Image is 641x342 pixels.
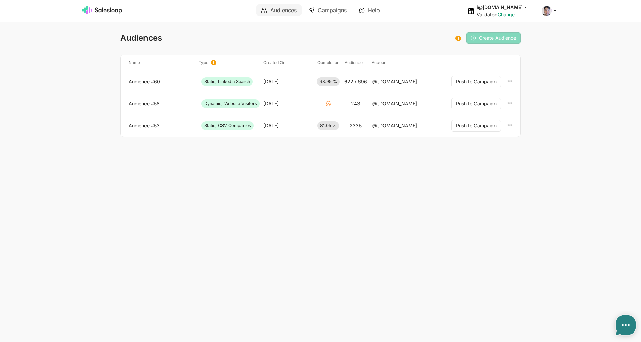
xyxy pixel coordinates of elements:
a: Audience #53 [129,123,193,129]
div: 622 / 696 [344,79,367,85]
a: Help [354,4,385,16]
button: Push to Campaign [451,76,501,87]
div: Account [369,60,433,65]
a: Audience #60 [129,79,193,85]
div: [DATE] [263,101,279,107]
a: Change [498,12,515,17]
span: Static, LinkedIn Search [201,77,253,86]
span: 98.99 % [317,77,340,86]
button: Push to Campaign [451,98,501,109]
div: [DATE] [263,79,279,85]
div: i@[DOMAIN_NAME] [372,101,417,107]
span: 81.05 % [317,121,339,130]
span: Dynamic, Website Visitors [201,99,260,108]
div: i@[DOMAIN_NAME] [372,123,417,129]
span: Static, CSV Companies [201,121,254,130]
a: Campaigns [304,4,351,16]
div: Validated [477,12,533,18]
div: 2335 [350,123,362,129]
span: Audiences [120,33,162,43]
div: i@[DOMAIN_NAME] [372,79,417,85]
span: Type [199,60,208,65]
div: 243 [351,101,360,107]
div: Created on [260,60,315,65]
div: Audience [342,60,369,65]
button: Push to Campaign [451,120,501,132]
a: Audience #58 [129,101,193,107]
button: i@[DOMAIN_NAME] [477,4,533,11]
img: Salesloop [82,6,122,14]
a: Audiences [256,4,302,16]
div: Name [126,60,196,65]
div: [DATE] [263,123,279,129]
div: Completion [315,60,342,65]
